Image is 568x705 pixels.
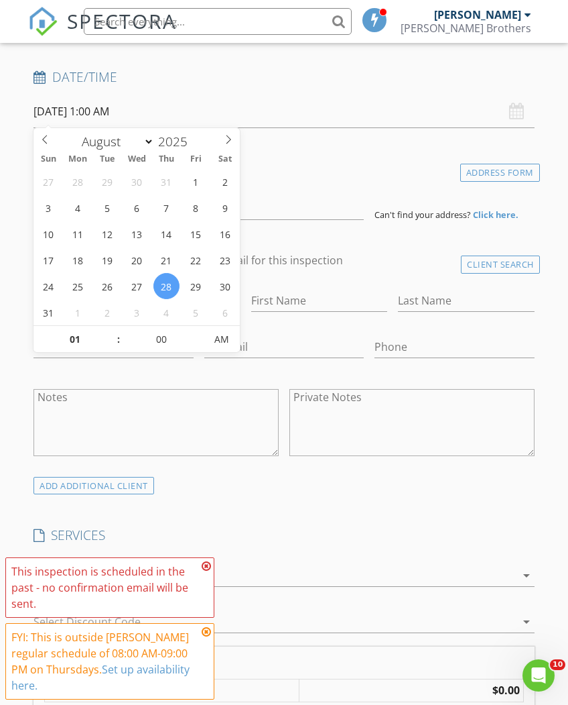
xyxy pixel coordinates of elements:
[11,563,198,612] div: This inspection is scheduled in the past - no confirmation email will be sent.
[124,299,150,325] span: September 3, 2025
[67,7,177,35] span: SPECTORA
[212,299,238,325] span: September 6, 2025
[44,657,523,673] div: Charges
[35,168,62,195] span: July 27, 2025
[374,209,471,221] span: Can't find your address?
[33,95,534,128] input: Select date
[94,168,121,195] span: July 29, 2025
[460,164,540,182] div: Address Form
[210,155,240,164] span: Sat
[518,614,535,630] i: arrow_drop_down
[124,273,150,299] span: August 27, 2025
[124,247,150,273] span: August 20, 2025
[33,160,534,178] h4: Location
[212,273,238,299] span: August 30, 2025
[94,247,121,273] span: August 19, 2025
[183,195,209,221] span: August 8, 2025
[183,168,209,195] span: August 1, 2025
[124,168,150,195] span: July 30, 2025
[518,567,535,584] i: arrow_drop_down
[122,155,151,164] span: Wed
[124,195,150,221] span: August 6, 2025
[92,155,122,164] span: Tue
[473,209,518,221] strong: Click here.
[550,659,565,670] span: 10
[33,527,534,544] h4: SERVICES
[212,221,238,247] span: August 16, 2025
[33,477,154,495] div: ADD ADDITIONAL client
[65,299,91,325] span: September 1, 2025
[183,247,209,273] span: August 22, 2025
[153,299,180,325] span: September 4, 2025
[84,8,352,35] input: Search everything...
[492,683,520,698] strong: $0.00
[35,195,62,221] span: August 3, 2025
[183,221,209,247] span: August 15, 2025
[33,68,534,86] h4: Date/Time
[35,247,62,273] span: August 17, 2025
[117,326,121,353] span: :
[154,133,198,150] input: Year
[212,247,238,273] span: August 23, 2025
[212,168,238,195] span: August 2, 2025
[94,299,121,325] span: September 2, 2025
[65,195,91,221] span: August 4, 2025
[65,168,91,195] span: July 28, 2025
[153,168,180,195] span: July 31, 2025
[63,155,92,164] span: Mon
[153,221,180,247] span: August 14, 2025
[212,195,238,221] span: August 9, 2025
[35,221,62,247] span: August 10, 2025
[137,254,343,267] label: Enable Client CC email for this inspection
[33,155,63,164] span: Sun
[94,195,121,221] span: August 5, 2025
[203,326,240,353] span: Click to toggle
[151,155,181,164] span: Thu
[183,273,209,299] span: August 29, 2025
[65,221,91,247] span: August 11, 2025
[434,8,521,21] div: [PERSON_NAME]
[522,659,555,692] iframe: Intercom live chat
[181,155,210,164] span: Fri
[65,273,91,299] span: August 25, 2025
[153,273,180,299] span: August 28, 2025
[35,273,62,299] span: August 24, 2025
[94,273,121,299] span: August 26, 2025
[35,299,62,325] span: August 31, 2025
[11,629,198,694] div: FYI: This is outside [PERSON_NAME] regular schedule of 08:00 AM-09:00 PM on Thursdays.
[28,7,58,36] img: The Best Home Inspection Software - Spectora
[461,256,540,274] div: Client Search
[153,247,180,273] span: August 21, 2025
[401,21,531,35] div: Phillips Brothers
[124,221,150,247] span: August 13, 2025
[65,247,91,273] span: August 18, 2025
[28,18,177,46] a: SPECTORA
[94,221,121,247] span: August 12, 2025
[153,195,180,221] span: August 7, 2025
[183,299,209,325] span: September 5, 2025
